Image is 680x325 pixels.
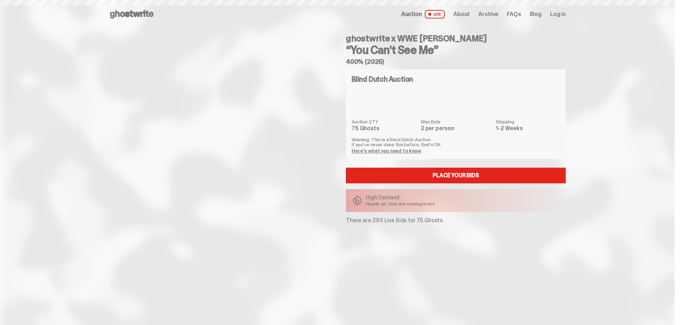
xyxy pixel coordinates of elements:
[401,10,445,19] a: Auction LIVE
[346,34,566,43] h4: ghostwrite x WWE [PERSON_NAME]
[453,11,470,17] a: About
[366,195,435,200] p: High Demand
[530,11,542,17] a: Blog
[366,201,435,206] p: Heads up: bids are coming in hot
[401,11,422,17] span: Auction
[496,119,560,124] dt: Shipping
[425,10,445,19] span: LIVE
[346,168,566,183] a: Place your Bids
[346,59,566,65] h5: 400% (2025)
[346,218,566,223] p: There are 293 Live Bids for 75 Ghosts.
[352,148,421,154] a: Here's what you need to know
[507,11,521,17] a: FAQs
[352,76,413,83] h4: Blind Dutch Auction
[496,126,560,131] dd: 1-2 Weeks
[550,11,566,17] a: Log in
[421,126,492,131] dd: 2 per person
[352,126,417,131] dd: 75 Ghosts
[352,137,560,147] p: Warning: This is a Blind Dutch Auction. If you’ve never done this before, that’s OK.
[346,44,566,56] h3: “You Can't See Me”
[421,119,492,124] dt: Max Bids
[352,119,417,124] dt: Auction QTY
[478,11,498,17] a: Archive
